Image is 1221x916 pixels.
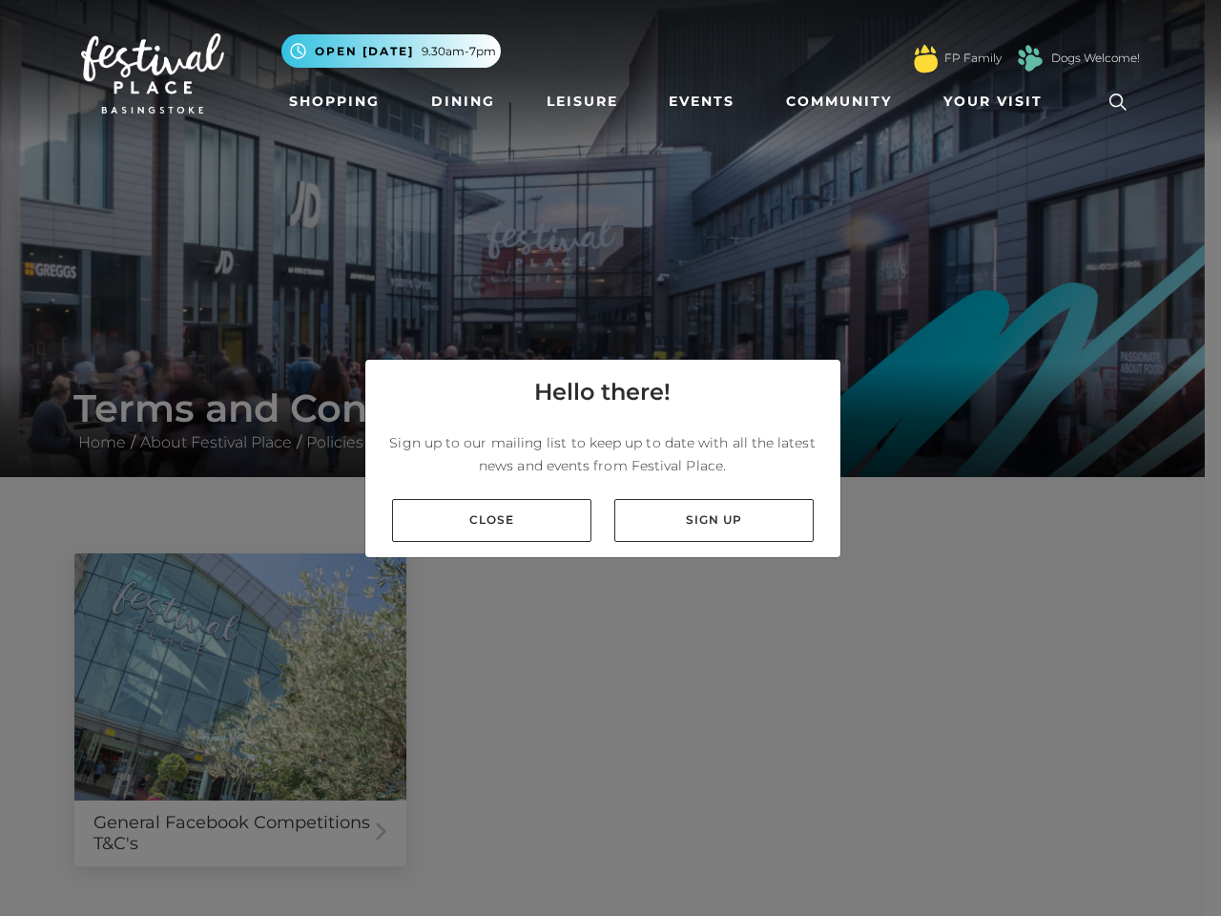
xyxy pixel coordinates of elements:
[614,499,814,542] a: Sign up
[944,50,1002,67] a: FP Family
[661,84,742,119] a: Events
[392,499,591,542] a: Close
[281,34,501,68] button: Open [DATE] 9.30am-7pm
[778,84,900,119] a: Community
[943,92,1043,112] span: Your Visit
[381,431,825,477] p: Sign up to our mailing list to keep up to date with all the latest news and events from Festival ...
[81,33,224,114] img: Festival Place Logo
[534,375,671,409] h4: Hello there!
[424,84,503,119] a: Dining
[315,43,414,60] span: Open [DATE]
[936,84,1060,119] a: Your Visit
[281,84,387,119] a: Shopping
[422,43,496,60] span: 9.30am-7pm
[539,84,626,119] a: Leisure
[1051,50,1140,67] a: Dogs Welcome!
